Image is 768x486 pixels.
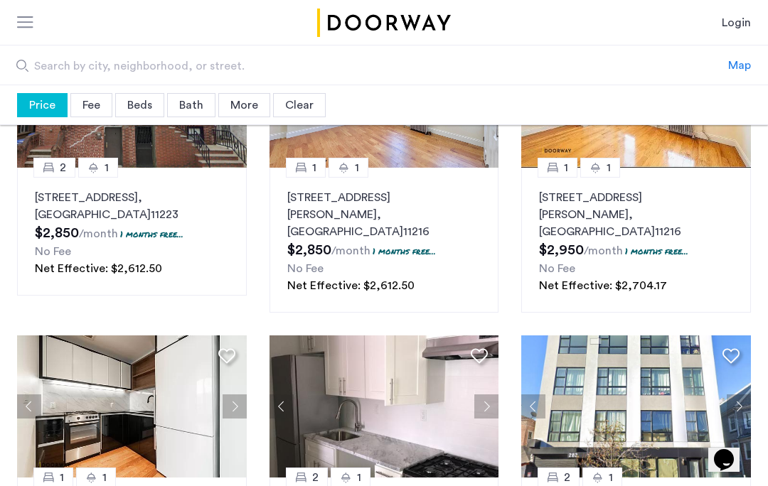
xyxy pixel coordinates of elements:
[539,243,584,257] span: $2,950
[218,93,270,117] div: More
[708,429,754,472] iframe: chat widget
[539,189,733,240] p: [STREET_ADDRESS][PERSON_NAME] 11216
[115,93,164,117] div: Beds
[474,394,498,418] button: Next apartment
[82,99,100,111] span: Fee
[35,263,162,274] span: Net Effective: $2,612.50
[35,189,229,223] p: [STREET_ADDRESS] 11223
[564,159,568,176] span: 1
[521,335,751,477] img: 2016_638492017793328956.jpeg
[17,394,41,418] button: Previous apartment
[120,228,183,240] p: 1 months free...
[287,280,415,291] span: Net Effective: $2,612.50
[625,245,688,257] p: 1 months free...
[312,159,316,176] span: 1
[331,245,370,256] sub: /month
[727,394,751,418] button: Next apartment
[312,469,319,486] span: 2
[102,469,107,486] span: 1
[270,335,499,477] img: 2014_638557903465261975.jpeg
[17,168,247,296] a: 21[STREET_ADDRESS], [GEOGRAPHIC_DATA]112231 months free...No FeeNet Effective: $2,612.50
[60,159,66,176] span: 2
[607,159,611,176] span: 1
[223,394,247,418] button: Next apartment
[270,168,499,313] a: 11[STREET_ADDRESS][PERSON_NAME], [GEOGRAPHIC_DATA]112161 months free...No FeeNet Effective: $2,61...
[34,58,617,75] span: Search by city, neighborhood, or street.
[35,226,79,240] span: $2,850
[609,469,613,486] span: 1
[373,245,436,257] p: 1 months free...
[287,189,481,240] p: [STREET_ADDRESS][PERSON_NAME] 11216
[357,469,361,486] span: 1
[79,228,118,239] sub: /month
[521,394,545,418] button: Previous apartment
[355,159,359,176] span: 1
[314,9,454,37] a: Cazamio Logo
[270,394,294,418] button: Previous apartment
[728,57,751,74] div: Map
[564,469,570,486] span: 2
[539,263,575,274] span: No Fee
[60,469,64,486] span: 1
[521,168,751,313] a: 11[STREET_ADDRESS][PERSON_NAME], [GEOGRAPHIC_DATA]112161 months free...No FeeNet Effective: $2,70...
[287,243,331,257] span: $2,850
[287,263,324,274] span: No Fee
[17,335,247,477] img: 2013_638548551125558974.jpeg
[539,280,667,291] span: Net Effective: $2,704.17
[105,159,109,176] span: 1
[722,14,751,31] a: Login
[17,93,68,117] div: Price
[584,245,623,256] sub: /month
[273,93,326,117] div: Clear
[314,9,454,37] img: logo
[167,93,215,117] div: Bath
[35,246,71,257] span: No Fee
